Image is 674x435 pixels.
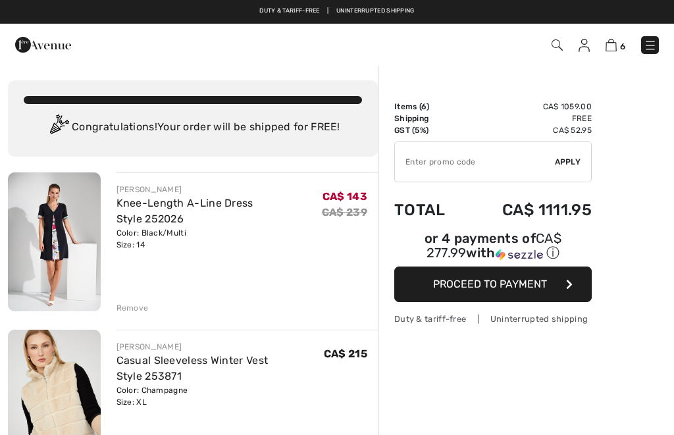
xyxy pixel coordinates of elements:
[117,302,149,314] div: Remove
[466,124,592,136] td: CA$ 52.95
[15,32,71,58] img: 1ère Avenue
[466,101,592,113] td: CA$ 1059.00
[394,232,592,267] div: or 4 payments ofCA$ 277.99withSezzle Click to learn more about Sezzle
[644,39,657,52] img: Menu
[552,39,563,51] img: Search
[433,278,547,290] span: Proceed to Payment
[323,190,367,203] span: CA$ 143
[324,347,367,360] span: CA$ 215
[117,227,322,251] div: Color: Black/Multi Size: 14
[117,354,269,382] a: Casual Sleeveless Winter Vest Style 253871
[496,249,543,261] img: Sezzle
[24,115,362,141] div: Congratulations! Your order will be shipped for FREE!
[395,142,555,182] input: Promo code
[606,37,625,53] a: 6
[394,124,466,136] td: GST (5%)
[117,197,253,225] a: Knee-Length A-Line Dress Style 252026
[394,232,592,262] div: or 4 payments of with
[394,101,466,113] td: Items ( )
[579,39,590,52] img: My Info
[466,188,592,232] td: CA$ 1111.95
[8,172,101,311] img: Knee-Length A-Line Dress Style 252026
[394,313,592,325] div: Duty & tariff-free | Uninterrupted shipping
[117,184,322,195] div: [PERSON_NAME]
[394,188,466,232] td: Total
[117,341,324,353] div: [PERSON_NAME]
[606,39,617,51] img: Shopping Bag
[394,113,466,124] td: Shipping
[421,102,427,111] span: 6
[555,156,581,168] span: Apply
[466,113,592,124] td: Free
[394,267,592,302] button: Proceed to Payment
[117,384,324,408] div: Color: Champagne Size: XL
[45,115,72,141] img: Congratulation2.svg
[427,230,561,261] span: CA$ 277.99
[322,206,367,218] s: CA$ 239
[620,41,625,51] span: 6
[15,38,71,50] a: 1ère Avenue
